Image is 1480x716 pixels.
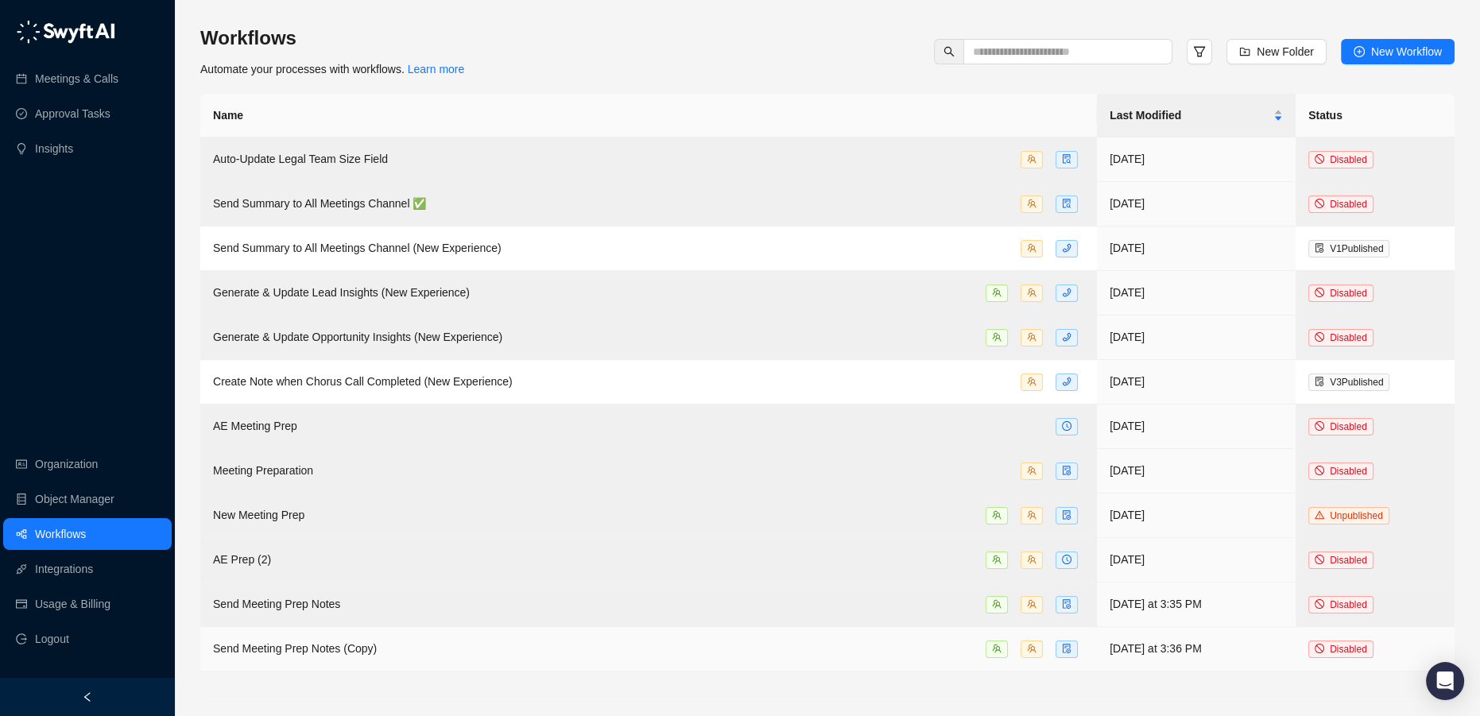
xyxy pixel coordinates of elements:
[213,509,304,521] span: New Meeting Prep
[35,623,69,655] span: Logout
[1296,94,1455,137] th: Status
[1062,555,1071,564] span: clock-circle
[1330,466,1367,477] span: Disabled
[1330,332,1367,343] span: Disabled
[1330,377,1383,388] span: V 3 Published
[1315,377,1324,386] span: file-done
[408,63,465,75] a: Learn more
[1027,154,1036,164] span: team
[1330,154,1367,165] span: Disabled
[1027,243,1036,253] span: team
[1062,199,1071,208] span: file-search
[213,153,388,165] span: Auto-Update Legal Team Size Field
[1315,466,1324,475] span: stop
[1097,582,1296,627] td: [DATE] at 3:35 PM
[1315,332,1324,342] span: stop
[35,483,114,515] a: Object Manager
[213,197,426,210] span: Send Summary to All Meetings Channel ✅
[1062,288,1071,297] span: phone
[1330,599,1367,610] span: Disabled
[200,25,464,51] h3: Workflows
[213,242,502,254] span: Send Summary to All Meetings Channel (New Experience)
[1097,182,1296,226] td: [DATE]
[1097,404,1296,449] td: [DATE]
[1315,199,1324,208] span: stop
[1097,315,1296,360] td: [DATE]
[35,63,118,95] a: Meetings & Calls
[1315,510,1324,520] span: warning
[1027,466,1036,475] span: team
[213,553,271,566] span: AE Prep (2)
[200,94,1097,137] th: Name
[992,332,1002,342] span: team
[82,691,93,702] span: left
[1354,46,1365,57] span: plus-circle
[1027,599,1036,609] span: team
[1027,644,1036,653] span: team
[16,20,115,44] img: logo-05li4sbe.png
[1062,243,1071,253] span: phone
[1330,510,1383,521] span: Unpublished
[1097,449,1296,493] td: [DATE]
[213,464,313,477] span: Meeting Preparation
[1062,599,1071,609] span: file-done
[1330,288,1367,299] span: Disabled
[1062,421,1071,431] span: clock-circle
[1315,288,1324,297] span: stop
[1330,644,1367,655] span: Disabled
[1062,377,1071,386] span: phone
[1226,39,1327,64] button: New Folder
[1097,360,1296,404] td: [DATE]
[1062,332,1071,342] span: phone
[213,331,502,343] span: Generate & Update Opportunity Insights (New Experience)
[1330,555,1367,566] span: Disabled
[992,599,1002,609] span: team
[1097,493,1296,538] td: [DATE]
[1097,627,1296,671] td: [DATE] at 3:36 PM
[35,588,110,620] a: Usage & Billing
[35,98,110,130] a: Approval Tasks
[35,133,73,164] a: Insights
[1062,154,1071,164] span: file-search
[1315,243,1324,253] span: file-done
[1062,466,1071,475] span: file-done
[213,642,377,655] span: Send Meeting Prep Notes (Copy)
[35,553,93,585] a: Integrations
[1315,555,1324,564] span: stop
[1315,599,1324,609] span: stop
[992,288,1002,297] span: team
[213,420,297,432] span: AE Meeting Prep
[1426,662,1464,700] div: Open Intercom Messenger
[943,46,955,57] span: search
[1341,39,1455,64] button: New Workflow
[1027,555,1036,564] span: team
[213,375,513,388] span: Create Note when Chorus Call Completed (New Experience)
[1062,644,1071,653] span: file-done
[1097,271,1296,315] td: [DATE]
[1110,106,1270,124] span: Last Modified
[1193,45,1206,58] span: filter
[1371,43,1442,60] span: New Workflow
[992,555,1002,564] span: team
[200,63,464,75] span: Automate your processes with workflows.
[1315,644,1324,653] span: stop
[1027,199,1036,208] span: team
[1257,43,1314,60] span: New Folder
[213,286,470,299] span: Generate & Update Lead Insights (New Experience)
[1097,538,1296,582] td: [DATE]
[1062,510,1071,520] span: file-done
[35,518,86,550] a: Workflows
[1027,332,1036,342] span: team
[1097,137,1296,182] td: [DATE]
[1315,421,1324,431] span: stop
[992,510,1002,520] span: team
[1097,226,1296,271] td: [DATE]
[1330,199,1367,210] span: Disabled
[1330,243,1383,254] span: V 1 Published
[1239,46,1250,57] span: folder-add
[1315,154,1324,164] span: stop
[1027,288,1036,297] span: team
[992,644,1002,653] span: team
[213,598,340,610] span: Send Meeting Prep Notes
[1027,510,1036,520] span: team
